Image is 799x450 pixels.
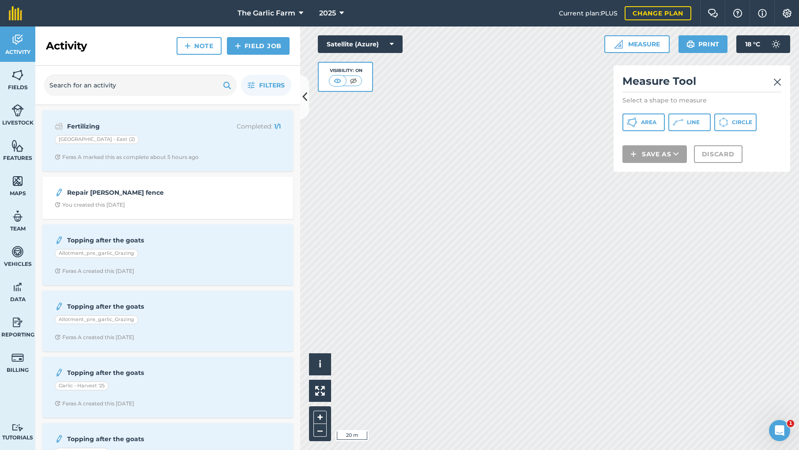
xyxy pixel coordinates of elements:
img: svg+xml;base64,PD94bWwgdmVyc2lvbj0iMS4wIiBlbmNvZGluZz0idXRmLTgiPz4KPCEtLSBHZW5lcmF0b3I6IEFkb2JlIE... [11,351,24,364]
a: FertilizingCompleted: 1/1[GEOGRAPHIC_DATA] - East (2)Clock with arrow pointing clockwiseFeras A m... [48,116,288,166]
img: svg+xml;base64,PD94bWwgdmVyc2lvbj0iMS4wIiBlbmNvZGluZz0idXRmLTgiPz4KPCEtLSBHZW5lcmF0b3I6IEFkb2JlIE... [11,210,24,223]
img: Clock with arrow pointing clockwise [55,202,60,208]
div: Feras A created this [DATE] [55,268,134,275]
strong: Repair [PERSON_NAME] fence [67,188,207,197]
div: Garlic - Harvest '25 [55,382,109,390]
img: svg+xml;base64,PD94bWwgdmVyc2lvbj0iMS4wIiBlbmNvZGluZz0idXRmLTgiPz4KPCEtLSBHZW5lcmF0b3I6IEFkb2JlIE... [55,121,63,132]
input: Search for an activity [44,75,237,96]
button: Line [668,113,711,131]
button: + [313,411,327,424]
img: svg+xml;base64,PD94bWwgdmVyc2lvbj0iMS4wIiBlbmNvZGluZz0idXRmLTgiPz4KPCEtLSBHZW5lcmF0b3I6IEFkb2JlIE... [55,367,64,378]
img: Clock with arrow pointing clockwise [55,334,60,340]
button: Area [622,113,665,131]
div: Feras A created this [DATE] [55,334,134,341]
button: Measure [604,35,670,53]
button: 18 °C [736,35,790,53]
strong: Topping after the goats [67,368,207,378]
iframe: Intercom live chat [769,420,790,441]
h2: Measure Tool [622,74,781,92]
button: Discard [694,145,742,163]
span: Area [641,119,656,126]
img: svg+xml;base64,PHN2ZyB4bWxucz0iaHR0cDovL3d3dy53My5vcmcvMjAwMC9zdmciIHdpZHRoPSIxNCIgaGVpZ2h0PSIyNC... [185,41,191,51]
img: svg+xml;base64,PHN2ZyB4bWxucz0iaHR0cDovL3d3dy53My5vcmcvMjAwMC9zdmciIHdpZHRoPSI1MCIgaGVpZ2h0PSI0MC... [332,76,343,85]
h2: Activity [46,39,87,53]
img: svg+xml;base64,PD94bWwgdmVyc2lvbj0iMS4wIiBlbmNvZGluZz0idXRmLTgiPz4KPCEtLSBHZW5lcmF0b3I6IEFkb2JlIE... [767,35,785,53]
span: 18 ° C [745,35,760,53]
img: fieldmargin Logo [9,6,22,20]
strong: Fertilizing [67,121,207,131]
img: svg+xml;base64,PD94bWwgdmVyc2lvbj0iMS4wIiBlbmNvZGluZz0idXRmLTgiPz4KPCEtLSBHZW5lcmF0b3I6IEFkb2JlIE... [55,235,64,246]
span: Filters [259,80,285,90]
div: You created this [DATE] [55,201,125,208]
img: svg+xml;base64,PD94bWwgdmVyc2lvbj0iMS4wIiBlbmNvZGluZz0idXRmLTgiPz4KPCEtLSBHZW5lcmF0b3I6IEFkb2JlIE... [55,301,64,312]
span: Current plan : PLUS [559,8,618,18]
a: Note [177,37,222,55]
button: – [313,424,327,437]
button: Save as [622,145,687,163]
span: The Garlic Farm [237,8,295,19]
img: Two speech bubbles overlapping with the left bubble in the forefront [708,9,718,18]
div: Visibility: On [329,67,362,74]
strong: 1 / 1 [274,122,281,130]
button: Circle [714,113,757,131]
img: Clock with arrow pointing clockwise [55,401,60,406]
strong: Topping after the goats [67,302,207,311]
a: Topping after the goatsAllotment_pre_garlic_GrazingClock with arrow pointing clockwiseFeras A cre... [48,296,288,346]
button: Print [678,35,728,53]
strong: Topping after the goats [67,235,207,245]
img: svg+xml;base64,PD94bWwgdmVyc2lvbj0iMS4wIiBlbmNvZGluZz0idXRmLTgiPz4KPCEtLSBHZW5lcmF0b3I6IEFkb2JlIE... [11,424,24,432]
img: svg+xml;base64,PHN2ZyB4bWxucz0iaHR0cDovL3d3dy53My5vcmcvMjAwMC9zdmciIHdpZHRoPSIxOSIgaGVpZ2h0PSIyNC... [223,80,231,91]
img: svg+xml;base64,PD94bWwgdmVyc2lvbj0iMS4wIiBlbmNvZGluZz0idXRmLTgiPz4KPCEtLSBHZW5lcmF0b3I6IEFkb2JlIE... [55,187,64,198]
img: svg+xml;base64,PHN2ZyB4bWxucz0iaHR0cDovL3d3dy53My5vcmcvMjAwMC9zdmciIHdpZHRoPSI1NiIgaGVpZ2h0PSI2MC... [11,174,24,188]
div: Feras A marked this as complete about 5 hours ago [55,154,199,161]
img: svg+xml;base64,PD94bWwgdmVyc2lvbj0iMS4wIiBlbmNvZGluZz0idXRmLTgiPz4KPCEtLSBHZW5lcmF0b3I6IEFkb2JlIE... [11,104,24,117]
img: svg+xml;base64,PHN2ZyB4bWxucz0iaHR0cDovL3d3dy53My5vcmcvMjAwMC9zdmciIHdpZHRoPSIxNyIgaGVpZ2h0PSIxNy... [758,8,767,19]
img: svg+xml;base64,PHN2ZyB4bWxucz0iaHR0cDovL3d3dy53My5vcmcvMjAwMC9zdmciIHdpZHRoPSIxNCIgaGVpZ2h0PSIyNC... [630,149,637,159]
div: Allotment_pre_garlic_Grazing [55,315,138,324]
a: Repair [PERSON_NAME] fenceClock with arrow pointing clockwiseYou created this [DATE] [48,182,288,214]
img: Four arrows, one pointing top left, one top right, one bottom right and the last bottom left [315,386,325,396]
img: svg+xml;base64,PHN2ZyB4bWxucz0iaHR0cDovL3d3dy53My5vcmcvMjAwMC9zdmciIHdpZHRoPSIyMiIgaGVpZ2h0PSIzMC... [773,77,781,87]
img: Clock with arrow pointing clockwise [55,154,60,160]
img: svg+xml;base64,PHN2ZyB4bWxucz0iaHR0cDovL3d3dy53My5vcmcvMjAwMC9zdmciIHdpZHRoPSI1NiIgaGVpZ2h0PSI2MC... [11,68,24,82]
img: Ruler icon [614,40,623,49]
a: Change plan [625,6,691,20]
img: svg+xml;base64,PD94bWwgdmVyc2lvbj0iMS4wIiBlbmNvZGluZz0idXRmLTgiPz4KPCEtLSBHZW5lcmF0b3I6IEFkb2JlIE... [11,33,24,46]
span: 1 [787,420,794,427]
img: svg+xml;base64,PD94bWwgdmVyc2lvbj0iMS4wIiBlbmNvZGluZz0idXRmLTgiPz4KPCEtLSBHZW5lcmF0b3I6IEFkb2JlIE... [11,280,24,294]
button: i [309,353,331,375]
p: Select a shape to measure [622,96,781,105]
img: A question mark icon [732,9,743,18]
button: Filters [241,75,291,96]
span: Line [687,119,700,126]
div: [GEOGRAPHIC_DATA] - East (2) [55,135,139,144]
img: svg+xml;base64,PD94bWwgdmVyc2lvbj0iMS4wIiBlbmNvZGluZz0idXRmLTgiPz4KPCEtLSBHZW5lcmF0b3I6IEFkb2JlIE... [55,434,64,444]
img: svg+xml;base64,PD94bWwgdmVyc2lvbj0iMS4wIiBlbmNvZGluZz0idXRmLTgiPz4KPCEtLSBHZW5lcmF0b3I6IEFkb2JlIE... [11,316,24,329]
a: Topping after the goatsGarlic - Harvest '25Clock with arrow pointing clockwiseFeras A created thi... [48,362,288,412]
img: svg+xml;base64,PHN2ZyB4bWxucz0iaHR0cDovL3d3dy53My5vcmcvMjAwMC9zdmciIHdpZHRoPSI1MCIgaGVpZ2h0PSI0MC... [348,76,359,85]
a: Field Job [227,37,290,55]
span: 2025 [319,8,336,19]
img: svg+xml;base64,PHN2ZyB4bWxucz0iaHR0cDovL3d3dy53My5vcmcvMjAwMC9zdmciIHdpZHRoPSIxNCIgaGVpZ2h0PSIyNC... [235,41,241,51]
a: Topping after the goatsAllotment_pre_garlic_GrazingClock with arrow pointing clockwiseFeras A cre... [48,230,288,280]
img: svg+xml;base64,PHN2ZyB4bWxucz0iaHR0cDovL3d3dy53My5vcmcvMjAwMC9zdmciIHdpZHRoPSI1NiIgaGVpZ2h0PSI2MC... [11,139,24,152]
p: Completed : [211,121,281,131]
img: svg+xml;base64,PHN2ZyB4bWxucz0iaHR0cDovL3d3dy53My5vcmcvMjAwMC9zdmciIHdpZHRoPSIxOSIgaGVpZ2h0PSIyNC... [686,39,695,49]
span: Circle [732,119,752,126]
div: Feras A created this [DATE] [55,400,134,407]
span: i [319,359,321,370]
strong: Topping after the goats [67,434,207,444]
img: Clock with arrow pointing clockwise [55,268,60,274]
button: Satellite (Azure) [318,35,403,53]
img: svg+xml;base64,PD94bWwgdmVyc2lvbj0iMS4wIiBlbmNvZGluZz0idXRmLTgiPz4KPCEtLSBHZW5lcmF0b3I6IEFkb2JlIE... [11,245,24,258]
div: Allotment_pre_garlic_Grazing [55,249,138,258]
img: A cog icon [782,9,792,18]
